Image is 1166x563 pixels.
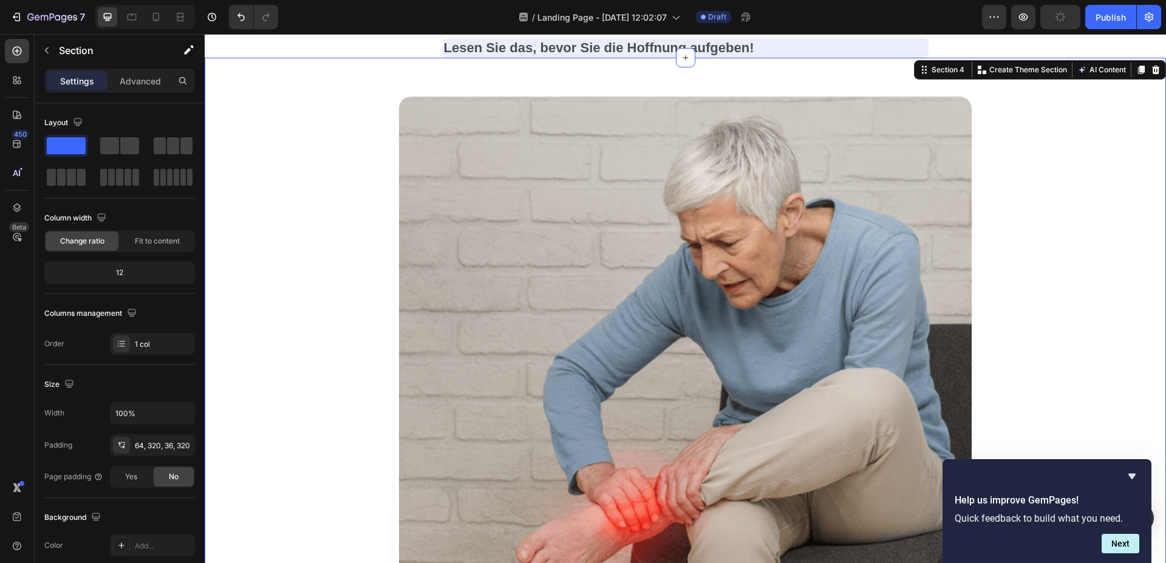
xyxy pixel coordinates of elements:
div: Column width [44,210,109,227]
p: Quick feedback to build what you need. [955,513,1139,524]
div: Section 4 [724,30,762,41]
div: Help us improve GemPages! [955,469,1139,553]
p: Settings [60,75,94,87]
button: Publish [1085,5,1136,29]
span: Yes [125,471,137,482]
div: Page padding [44,471,103,482]
span: Draft [708,12,726,22]
div: Beta [9,222,29,232]
div: Add... [135,541,192,551]
div: Layout [44,115,85,131]
div: 450 [12,129,29,139]
div: 1 col [135,339,192,350]
div: Color [44,540,63,551]
span: No [169,471,179,482]
div: Padding [44,440,72,451]
p: Advanced [120,75,161,87]
span: / [532,11,535,24]
button: Hide survey [1125,469,1139,483]
div: Background [44,510,103,526]
button: 7 [5,5,90,29]
p: 7 [80,10,85,24]
iframe: Design area [205,34,1166,563]
div: Size [44,377,77,393]
div: Undo/Redo [229,5,278,29]
div: 12 [47,264,193,281]
span: Landing Page - [DATE] 12:02:07 [537,11,667,24]
span: Change ratio [60,236,104,247]
button: Next question [1102,534,1139,553]
h2: Help us improve GemPages! [955,493,1139,508]
p: Create Theme Section [785,30,862,41]
div: Columns management [44,305,139,322]
button: AI Content [870,29,924,43]
p: Section [59,43,159,58]
div: Publish [1096,11,1126,24]
div: 64, 320, 36, 320 [135,440,192,451]
input: Auto [111,402,194,424]
div: Order [44,338,64,349]
div: Width [44,408,64,418]
span: Fit to content [135,236,180,247]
